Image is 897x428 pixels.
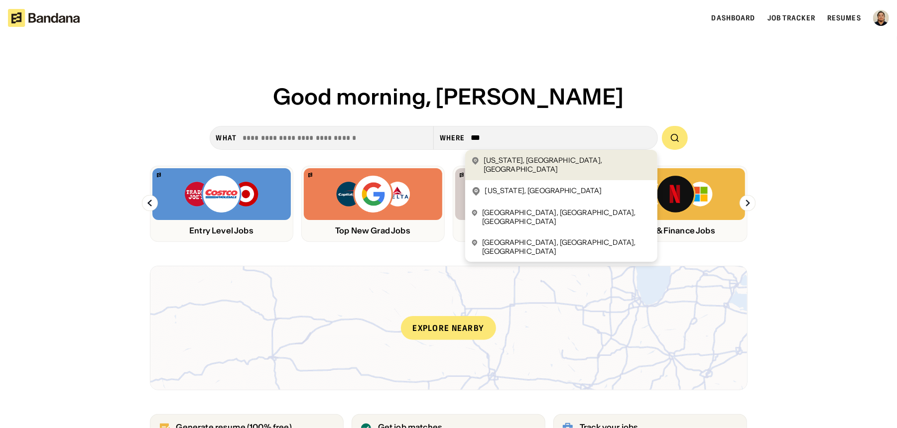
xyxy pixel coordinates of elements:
a: Bandana logoBank of America, Netflix, Microsoft logosTech & Finance Jobs [604,166,748,242]
a: Bandana logoH&M, Apply, Adidas logosRetail Jobs [453,166,596,242]
a: Dashboard [712,13,756,22]
img: Right Arrow [740,195,756,211]
a: Job Tracker [768,13,815,22]
a: Resumes [827,13,861,22]
div: Explore nearby [401,316,497,340]
a: Explore nearby [150,266,747,390]
div: [US_STATE], [GEOGRAPHIC_DATA] [485,186,602,196]
div: Retail Jobs [455,226,594,235]
img: Bandana logo [157,173,161,177]
img: Bandana logo [460,173,464,177]
div: [US_STATE], [GEOGRAPHIC_DATA], [GEOGRAPHIC_DATA] [484,156,651,174]
div: Entry Level Jobs [152,226,291,235]
div: Where [440,133,465,142]
div: Top New Grad Jobs [304,226,442,235]
img: Bandana logo [308,173,312,177]
div: Tech & Finance Jobs [607,226,745,235]
a: Bandana logoTrader Joe’s, Costco, Target logosEntry Level Jobs [150,166,293,242]
div: [GEOGRAPHIC_DATA], [GEOGRAPHIC_DATA], [GEOGRAPHIC_DATA] [482,208,651,226]
img: Bandana logotype [8,9,80,27]
img: Left Arrow [142,195,158,211]
img: Trader Joe’s, Costco, Target logos [184,174,259,214]
img: Capital One, Google, Delta logos [335,174,411,214]
div: what [216,133,237,142]
div: [GEOGRAPHIC_DATA], [GEOGRAPHIC_DATA], [GEOGRAPHIC_DATA] [482,238,651,256]
span: Good morning, [PERSON_NAME] [273,83,624,110]
img: Profile photo [873,10,889,26]
a: Bandana logoCapital One, Google, Delta logosTop New Grad Jobs [301,166,445,242]
img: Bank of America, Netflix, Microsoft logos [638,174,713,214]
